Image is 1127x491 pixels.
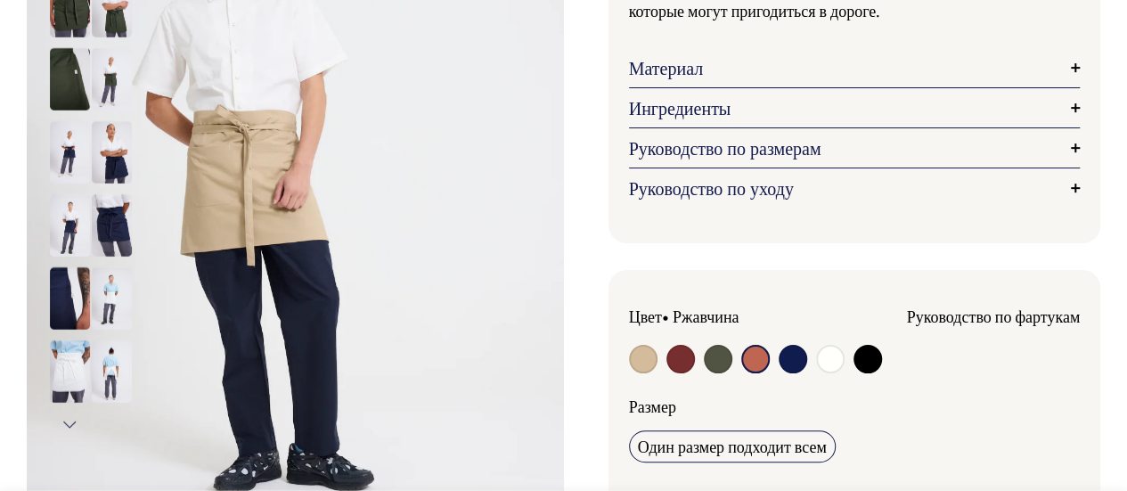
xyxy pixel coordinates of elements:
font: • [662,306,669,327]
a: Руководство по фартукам [906,306,1080,327]
img: темно-синий [92,121,132,184]
font: Ингредиенты [629,95,731,119]
font: Цвет [629,306,662,327]
font: Один размер подходит всем [638,436,827,457]
img: темно-синий [50,194,90,257]
font: Размер [629,396,676,417]
img: от белого [50,340,90,403]
font: Руководство по размерам [629,135,821,160]
a: Руководство по уходу [629,177,1081,199]
button: Следующий [56,405,83,445]
a: Ингредиенты [629,97,1081,119]
img: темно-синий [50,121,90,184]
img: оливковый [92,48,132,110]
img: оливковый [50,48,90,110]
img: от белого [92,340,132,403]
img: темно-синий [92,194,132,257]
input: Один размер подходит всем [629,430,836,462]
img: темно-синий [50,267,90,330]
font: Материал [629,55,704,79]
font: Ржавчина [673,306,739,327]
a: Материал [629,57,1081,78]
a: Руководство по размерам [629,137,1081,159]
img: от белого [92,267,132,330]
font: Руководство по уходу [629,176,794,200]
